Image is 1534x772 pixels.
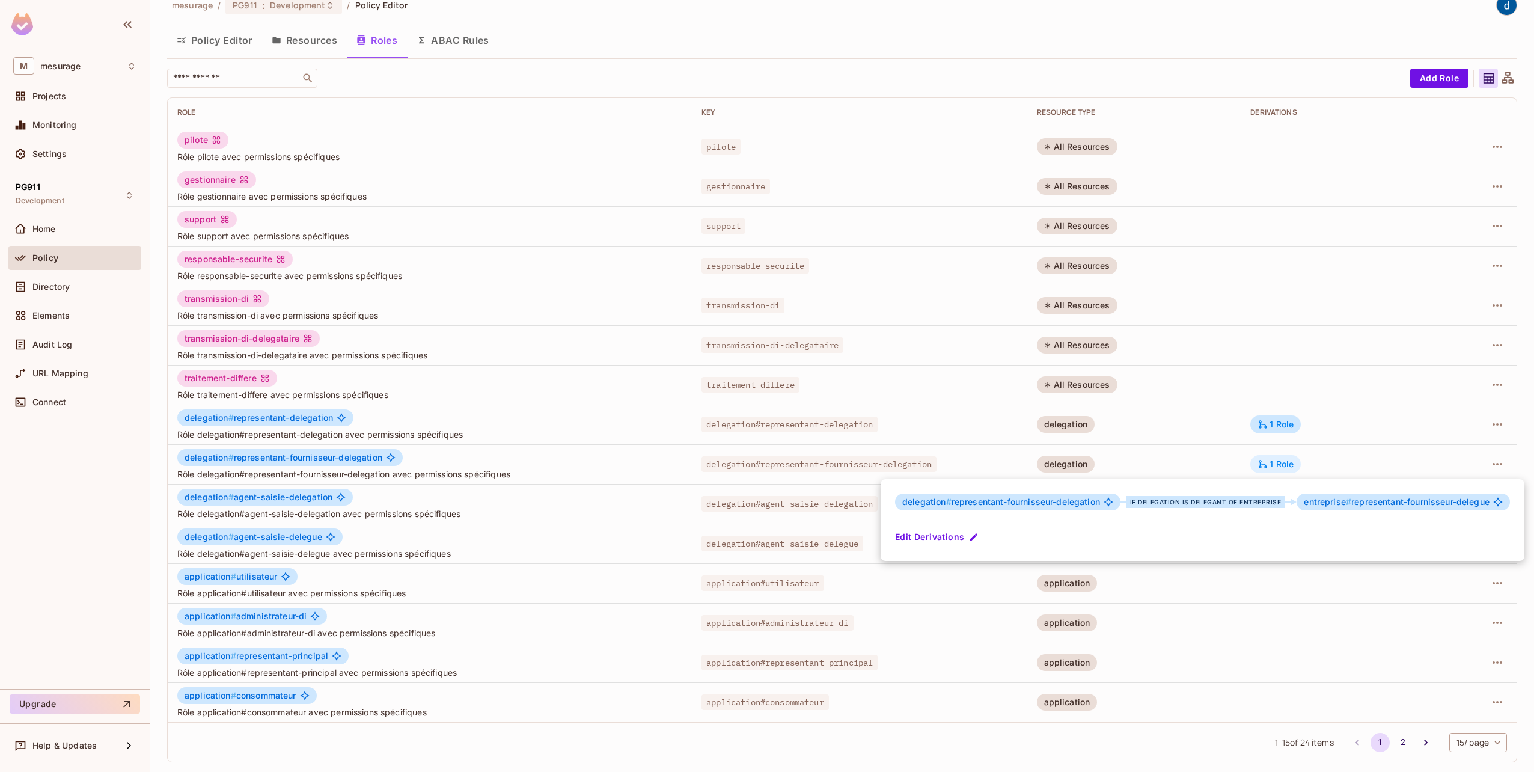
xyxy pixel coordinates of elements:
[1304,497,1351,507] span: entreprise
[946,497,952,507] span: #
[1346,497,1351,507] span: #
[902,497,1100,507] span: representant-fournisseur-delegation
[902,497,952,507] span: delegation
[895,527,981,547] button: Edit Derivations
[1304,497,1489,507] span: representant-fournisseur-delegue
[1126,496,1285,508] div: if delegation is delegant of entreprise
